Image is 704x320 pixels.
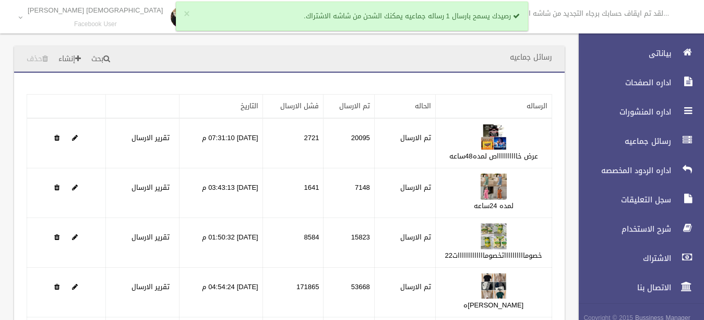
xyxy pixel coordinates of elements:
td: [DATE] 03:43:13 م [179,168,262,218]
a: بياناتى [570,42,704,65]
span: اداره الردود المخصصه [570,165,674,176]
a: فشل الارسال [280,99,319,112]
a: تقرير الارسال [132,231,170,244]
a: Edit [72,131,78,144]
a: خصومااااااااااتخصومااااااااااااات22 [445,249,542,262]
a: اداره المنشورات [570,100,704,123]
td: 20095 [324,118,374,168]
span: بياناتى [570,48,674,59]
th: الحاله [374,95,435,119]
td: 1641 [262,168,324,218]
a: [PERSON_NAME]ه [463,299,523,312]
label: تم الارسال [400,281,431,293]
label: تم الارسال [400,181,431,194]
a: Edit [481,280,507,293]
a: تم الارسال [339,99,370,112]
a: Edit [481,181,507,194]
a: Edit [72,181,78,194]
small: Facebook User [28,20,163,28]
td: [DATE] 04:54:24 م [179,268,262,317]
a: Edit [481,131,507,144]
td: [DATE] 07:31:10 م [179,118,262,168]
a: لمده 24ساعه [474,199,513,212]
td: 53668 [324,268,374,317]
td: 8584 [262,218,324,268]
a: شرح الاستخدام [570,218,704,241]
p: [DEMOGRAPHIC_DATA] [PERSON_NAME] [28,6,163,14]
span: الاتصال بنا [570,282,674,293]
button: × [184,9,189,19]
span: شرح الاستخدام [570,224,674,234]
a: اداره الصفحات [570,71,704,94]
label: تم الارسال [400,132,431,144]
a: إنشاء [54,50,85,69]
a: الاشتراك [570,247,704,270]
span: رسائل جماعيه [570,136,674,146]
th: الرساله [435,95,552,119]
a: Edit [72,231,78,244]
img: 638720479737340277.jpeg [481,124,507,150]
td: [DATE] 01:50:32 م [179,218,262,268]
a: رسائل جماعيه [570,130,704,153]
a: تقرير الارسال [132,131,170,144]
span: سجل التعليقات [570,195,674,205]
a: التاريخ [241,99,258,112]
a: سجل التعليقات [570,188,704,211]
span: اداره الصفحات [570,77,674,88]
a: Edit [72,280,78,293]
td: 15823 [324,218,374,268]
a: تقرير الارسال [132,280,170,293]
div: رصيدك يسمح بارسال 1 رساله جماعيه يمكنك الشحن من شاشه الاشتراك. [176,2,528,31]
header: رسائل جماعيه [497,47,565,67]
a: عرض خااااااااااص لمده48ساعه [449,150,538,163]
td: 171865 [262,268,324,317]
label: تم الارسال [400,231,431,244]
img: 638856819096995601.jpeg [481,174,507,200]
a: الاتصال بنا [570,276,704,299]
a: تقرير الارسال [132,181,170,194]
img: 638869711363282663.jpeg [481,223,507,249]
img: 638901789314762259.jpeg [481,273,507,299]
a: بحث [87,50,114,69]
td: 2721 [262,118,324,168]
td: 7148 [324,168,374,218]
span: الاشتراك [570,253,674,264]
a: اداره الردود المخصصه [570,159,704,182]
a: Edit [481,231,507,244]
span: اداره المنشورات [570,107,674,117]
